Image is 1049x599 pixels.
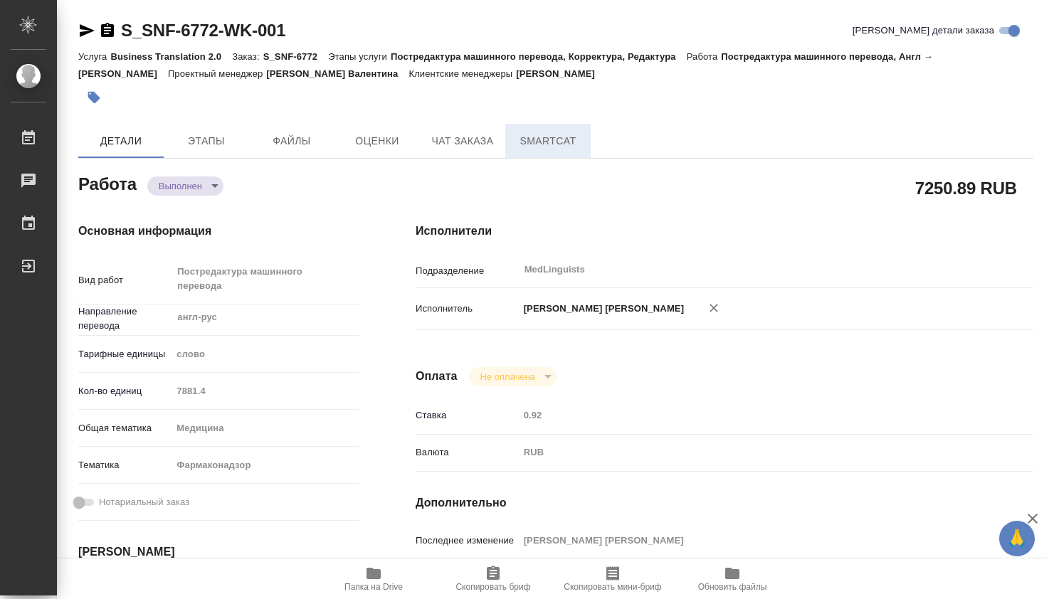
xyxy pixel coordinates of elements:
span: Этапы [172,132,241,150]
p: Направление перевода [78,304,172,333]
p: Вид работ [78,273,172,287]
span: SmartCat [514,132,582,150]
span: [PERSON_NAME] детали заказа [853,23,994,38]
h4: Основная информация [78,223,359,240]
p: [PERSON_NAME] [516,68,606,79]
p: Проектный менеджер [168,68,266,79]
span: Скопировать мини-бриф [564,582,661,592]
span: Детали [87,132,155,150]
p: Работа [687,51,722,62]
p: Business Translation 2.0 [110,51,232,62]
button: Удалить исполнителя [698,292,729,324]
button: Скопировать ссылку [99,22,116,39]
input: Пустое поле [519,405,982,425]
input: Пустое поле [519,530,982,551]
a: S_SNF-6772-WK-001 [121,21,285,40]
span: Обновить файлы [698,582,767,592]
span: Оценки [343,132,411,150]
p: Заказ: [232,51,263,62]
p: Исполнитель [416,302,519,316]
p: [PERSON_NAME] [PERSON_NAME] [519,302,685,316]
p: [PERSON_NAME] Валентина [266,68,408,79]
span: Чат заказа [428,132,497,150]
p: Тарифные единицы [78,347,172,361]
h4: [PERSON_NAME] [78,544,359,561]
p: Тематика [78,458,172,472]
span: Скопировать бриф [455,582,530,592]
button: Выполнен [154,180,206,192]
h2: 7250.89 RUB [915,176,1017,200]
p: Постредактура машинного перевода, Корректура, Редактура [391,51,687,62]
div: Выполнен [147,176,223,196]
div: слово [172,342,359,366]
p: Этапы услуги [328,51,391,62]
p: Клиентские менеджеры [408,68,516,79]
span: Файлы [258,132,326,150]
h2: Работа [78,170,137,196]
span: Папка на Drive [344,582,403,592]
button: Обновить файлы [673,559,792,599]
button: Скопировать мини-бриф [553,559,673,599]
button: Скопировать ссылку для ЯМессенджера [78,22,95,39]
h4: Исполнители [416,223,1033,240]
p: Кол-во единиц [78,384,172,398]
h4: Оплата [416,368,458,385]
div: RUB [519,440,982,465]
p: Общая тематика [78,421,172,435]
span: Нотариальный заказ [99,495,189,509]
h4: Дополнительно [416,494,1033,511]
span: 🙏 [1005,524,1029,553]
p: S_SNF-6772 [263,51,329,62]
button: 🙏 [999,521,1035,556]
button: Папка на Drive [314,559,433,599]
input: Пустое поле [172,381,359,401]
div: Выполнен [469,367,557,386]
p: Ставка [416,408,519,423]
div: Фармаконадзор [172,453,359,477]
p: Валюта [416,445,519,460]
button: Скопировать бриф [433,559,553,599]
p: Последнее изменение [416,534,519,548]
button: Добавить тэг [78,82,110,113]
div: Медицина [172,416,359,440]
p: Подразделение [416,264,519,278]
button: Не оплачена [476,371,539,383]
p: Услуга [78,51,110,62]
